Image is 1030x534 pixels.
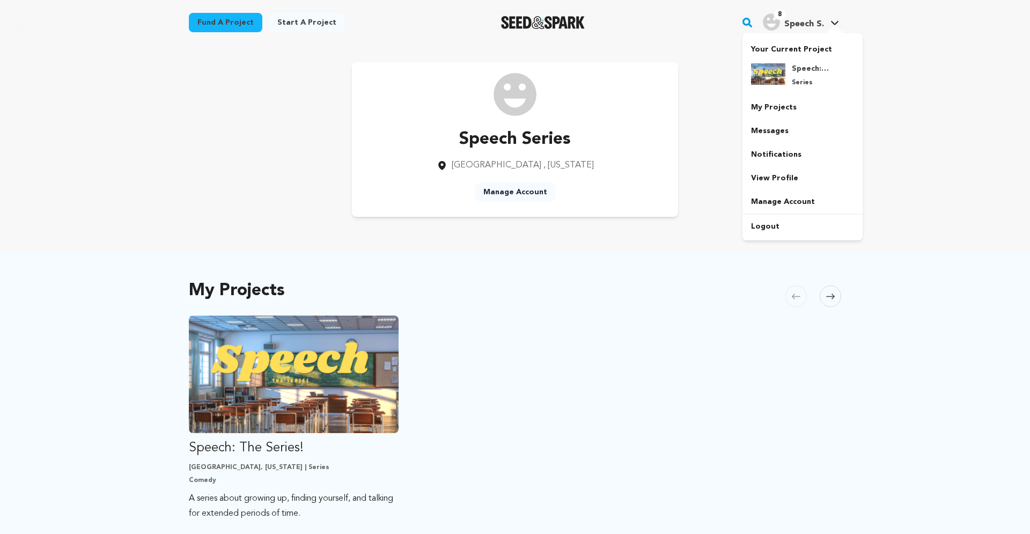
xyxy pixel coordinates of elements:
[742,119,863,143] a: Messages
[761,11,841,34] span: Speech S.'s Profile
[742,166,863,190] a: View Profile
[189,13,262,32] a: Fund a project
[189,491,399,521] p: A series about growing up, finding yourself, and talking for extended periods of time.
[784,20,824,28] span: Speech S.
[437,127,594,152] p: Speech Series
[452,161,541,170] span: [GEOGRAPHIC_DATA]
[742,215,863,238] a: Logout
[543,161,594,170] span: , [US_STATE]
[189,476,399,485] p: Comedy
[751,40,854,55] p: Your Current Project
[763,13,824,31] div: Speech S.'s Profile
[494,73,536,116] img: /img/default-images/user/medium/user.png image
[751,63,785,85] img: 01ab9c6d85fdd0cd.png
[501,16,585,29] a: Seed&Spark Homepage
[742,96,863,119] a: My Projects
[792,63,830,74] h4: Speech: The Series!
[475,182,556,202] a: Manage Account
[742,143,863,166] a: Notifications
[774,9,786,20] span: 8
[792,78,830,87] p: Series
[763,13,780,31] img: user.png
[742,190,863,214] a: Manage Account
[751,40,854,96] a: Your Current Project Speech: The Series! Series
[761,11,841,31] a: Speech S.'s Profile
[269,13,345,32] a: Start a project
[501,16,585,29] img: Seed&Spark Logo Dark Mode
[189,440,399,457] p: Speech: The Series!
[189,283,285,298] h2: My Projects
[189,463,399,472] p: [GEOGRAPHIC_DATA], [US_STATE] | Series
[189,316,399,521] a: Fund Speech: The Series!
